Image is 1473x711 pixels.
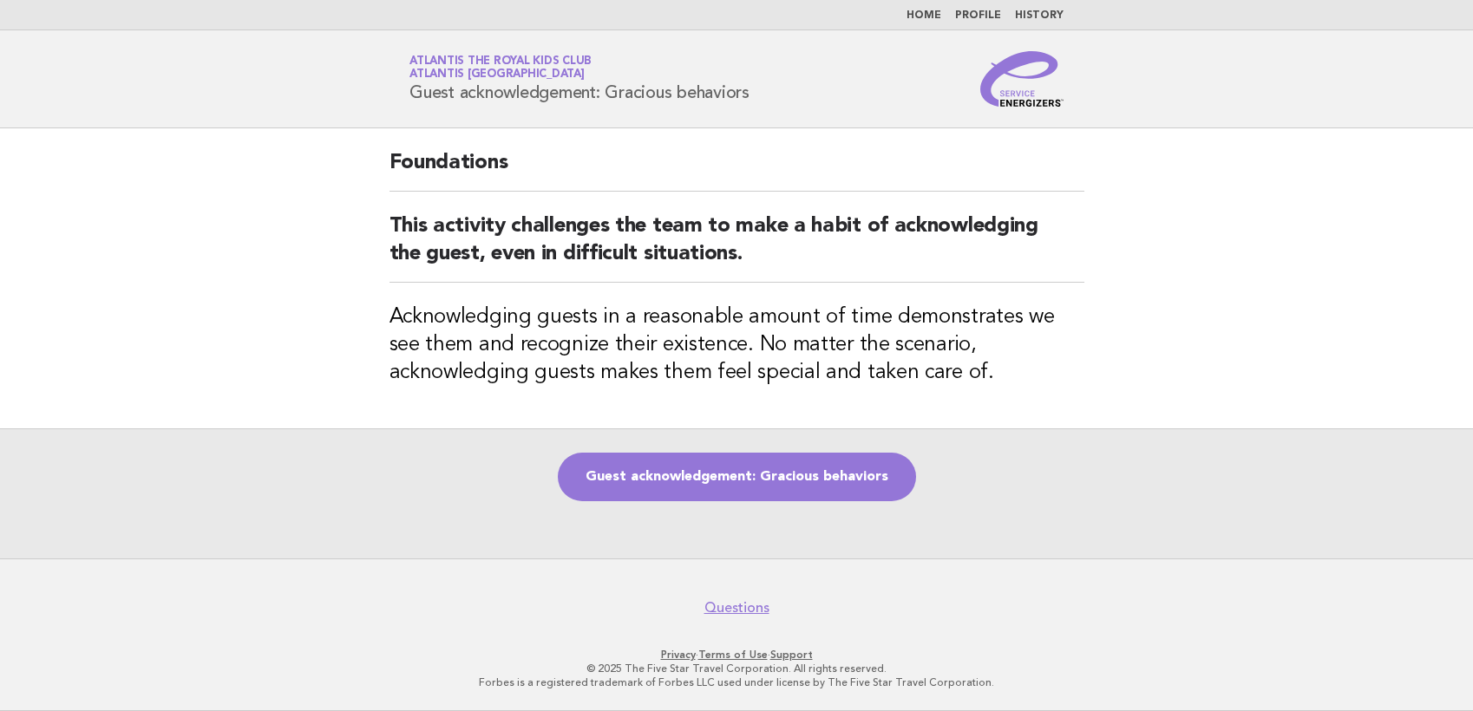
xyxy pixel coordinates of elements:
h2: Foundations [390,149,1084,192]
a: Privacy [661,649,696,661]
a: Atlantis The Royal Kids ClubAtlantis [GEOGRAPHIC_DATA] [409,55,592,80]
h2: This activity challenges the team to make a habit of acknowledging the guest, even in difficult s... [390,212,1084,283]
h3: Acknowledging guests in a reasonable amount of time demonstrates we see them and recognize their ... [390,303,1084,387]
p: © 2025 The Five Star Travel Corporation. All rights reserved. [206,662,1267,675]
p: Forbes is a registered trademark of Forbes LLC used under license by The Five Star Travel Corpora... [206,675,1267,689]
a: Terms of Use [698,649,768,661]
p: · · [206,648,1267,662]
a: Profile [955,10,1001,21]
a: Guest acknowledgement: Gracious behaviors [558,453,916,501]
a: Home [907,10,941,21]
img: Service Energizers [980,51,1064,107]
a: Support [770,649,813,661]
a: Questions [704,599,769,616]
a: History [1015,10,1064,21]
span: Atlantis [GEOGRAPHIC_DATA] [409,69,585,81]
h1: Guest acknowledgement: Gracious behaviors [409,56,750,101]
